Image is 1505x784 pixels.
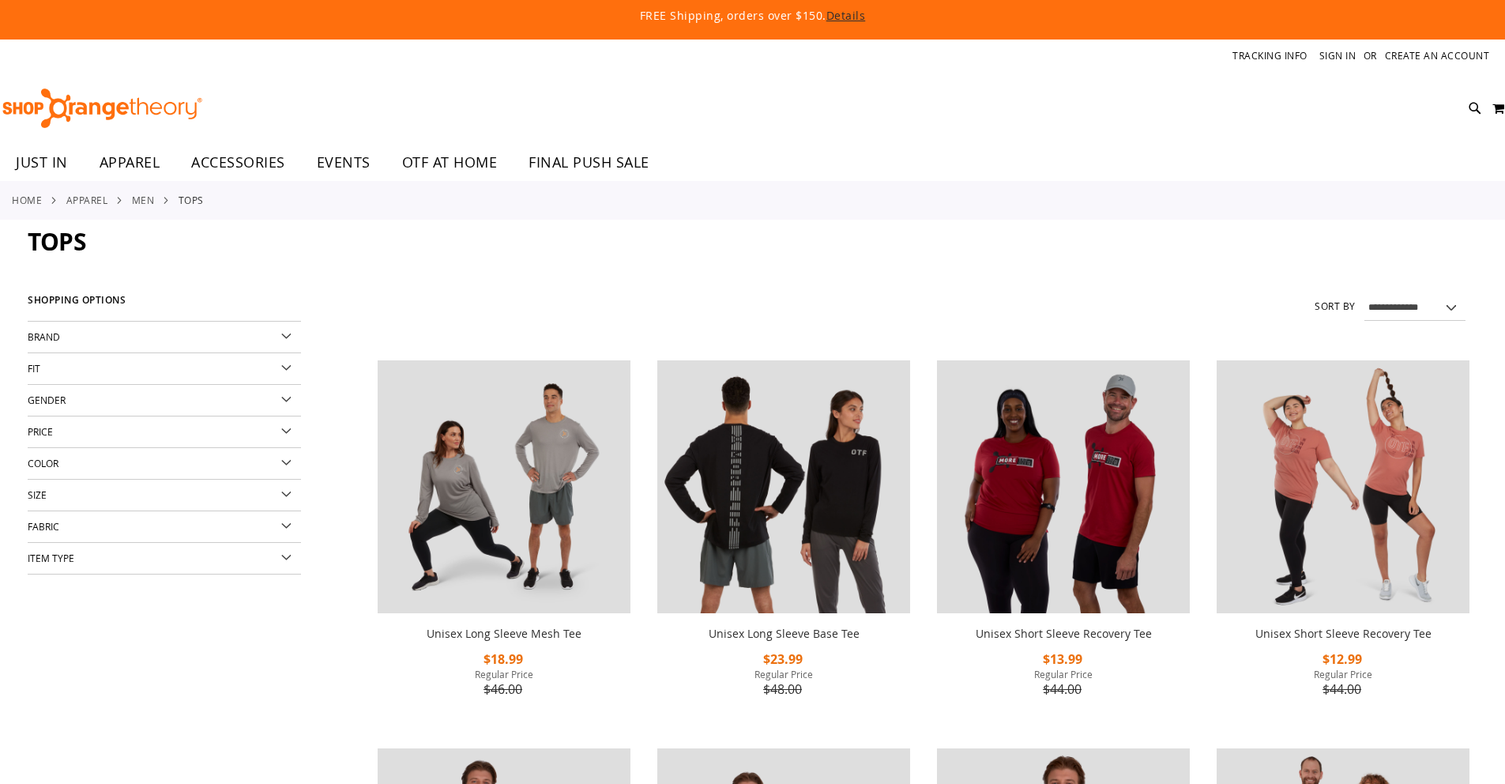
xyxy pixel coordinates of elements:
span: $44.00 [1043,680,1084,698]
span: JUST IN [16,145,68,180]
a: ACCESSORIES [175,145,301,181]
a: Unisex Short Sleeve Recovery Tee [1255,626,1432,641]
a: FINAL PUSH SALE [513,145,665,181]
div: Gender [28,385,301,416]
div: product [649,352,918,741]
a: Product image for Unisex Long Sleeve Base Tee [657,360,910,616]
a: APPAREL [84,145,176,180]
span: $46.00 [483,680,525,698]
img: Product image for Unisex Short Sleeve Recovery Tee [1217,360,1469,613]
span: FINAL PUSH SALE [529,145,649,180]
a: Unisex Long Sleeve Base Tee [709,626,860,641]
span: Size [28,488,47,501]
div: product [370,352,638,741]
span: APPAREL [100,145,160,180]
div: Item Type [28,543,301,575]
div: Brand [28,322,301,353]
span: Price [28,425,53,438]
span: Item Type [28,552,74,564]
div: Price [28,416,301,448]
span: Regular Price [657,668,910,680]
div: Fit [28,353,301,385]
span: EVENTS [317,145,371,180]
div: Color [28,448,301,480]
label: Sort By [1315,300,1356,313]
div: Size [28,480,301,511]
span: Tops [28,225,86,258]
span: Color [28,457,58,469]
img: Product image for Unisex Long Sleeve Base Tee [657,360,910,613]
span: $18.99 [483,650,525,668]
a: APPAREL [66,193,108,207]
span: Brand [28,330,60,343]
a: MEN [132,193,155,207]
span: $48.00 [763,680,804,698]
a: Product image for Unisex Short Sleeve Recovery Tee [1217,360,1469,616]
span: Regular Price [937,668,1190,680]
a: Tracking Info [1232,49,1307,62]
span: Fabric [28,520,59,533]
span: Gender [28,394,66,406]
a: Unisex Long Sleeve Mesh Tee primary image [378,360,630,616]
span: $12.99 [1323,650,1364,668]
a: Product image for Unisex SS Recovery Tee [937,360,1190,616]
img: Unisex Long Sleeve Mesh Tee primary image [378,360,630,613]
a: Create an Account [1385,49,1490,62]
a: Sign In [1319,49,1356,62]
div: Fabric [28,511,301,543]
span: Fit [28,362,40,375]
span: $44.00 [1323,680,1364,698]
a: Home [12,193,42,207]
a: Unisex Long Sleeve Mesh Tee [427,626,581,641]
a: OTF AT HOME [386,145,514,181]
span: $23.99 [763,650,805,668]
a: EVENTS [301,145,386,181]
strong: Shopping Options [28,288,301,322]
strong: Tops [179,193,204,207]
img: Product image for Unisex SS Recovery Tee [937,360,1190,613]
span: Regular Price [1217,668,1469,680]
span: OTF AT HOME [402,145,498,180]
span: ACCESSORIES [191,145,285,180]
p: FREE Shipping, orders over $150. [279,8,1227,24]
span: Regular Price [378,668,630,680]
div: product [1209,352,1477,741]
a: Unisex Short Sleeve Recovery Tee [976,626,1152,641]
span: $13.99 [1043,650,1085,668]
div: product [929,352,1198,741]
a: Details [826,8,866,23]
